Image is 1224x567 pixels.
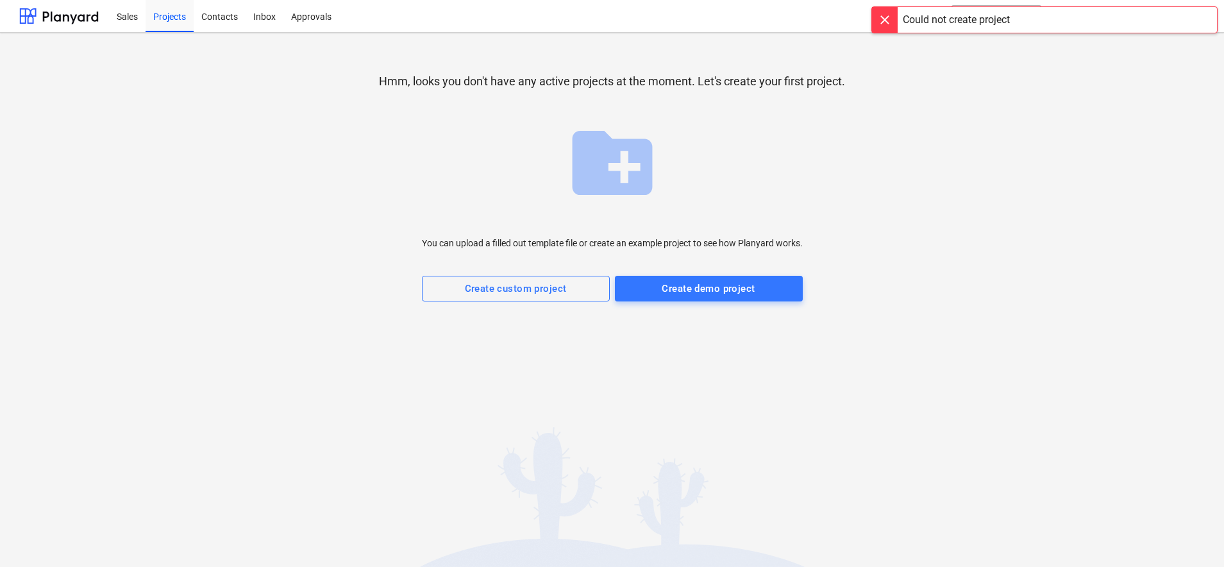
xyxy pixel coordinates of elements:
button: Create custom project [422,276,610,301]
div: Create demo project [662,280,755,297]
p: Hmm, looks you don't have any active projects at the moment. Let's create your first project. [379,74,845,89]
p: You can upload a filled out template file or create an example project to see how Planyard works. [422,237,803,250]
iframe: Chat Widget [1160,505,1224,567]
div: Create custom project [465,280,567,297]
button: Create demo project [615,276,803,301]
div: Could not create project [903,12,1010,28]
span: create_new_folder [564,115,660,211]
